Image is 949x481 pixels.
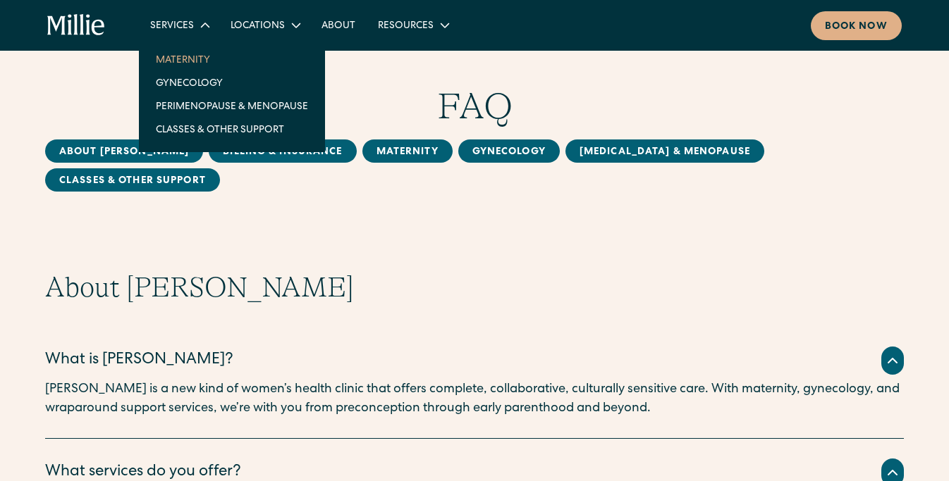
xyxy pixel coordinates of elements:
div: Resources [367,13,459,37]
h1: FAQ [45,85,904,128]
a: Classes & Other Support [145,118,319,141]
a: Book now [811,11,902,40]
div: Resources [378,19,434,34]
p: [PERSON_NAME] is a new kind of women’s health clinic that offers complete, collaborative, cultura... [45,380,904,418]
a: About [PERSON_NAME] [45,139,203,163]
a: MAternity [362,139,453,163]
div: Locations [219,13,310,37]
div: Services [150,19,194,34]
div: Services [139,13,219,37]
div: Locations [231,19,285,34]
a: Gynecology [145,71,319,94]
a: About [310,13,367,37]
a: Classes & Other Support [45,168,220,192]
a: Gynecology [458,139,560,163]
a: Perimenopause & Menopause [145,94,319,118]
div: Book now [825,20,888,35]
nav: Services [139,37,325,152]
h2: About [PERSON_NAME] [45,270,904,304]
a: home [47,14,105,37]
div: What is [PERSON_NAME]? [45,349,233,373]
a: Maternity [145,48,319,71]
a: [MEDICAL_DATA] & Menopause [565,139,764,163]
